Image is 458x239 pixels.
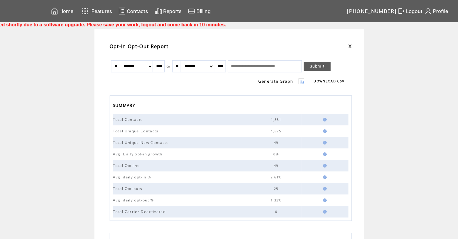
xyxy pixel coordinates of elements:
span: Reports [163,8,182,14]
img: features.svg [80,6,91,16]
span: 1.33% [271,198,283,202]
span: Avg. daily opt-out % [113,198,156,203]
img: contacts.svg [118,7,126,15]
img: help.gif [321,187,327,191]
span: Total Opt-ins [113,163,141,168]
a: Logout [397,6,423,16]
span: [PHONE_NUMBER] [347,8,397,14]
img: help.gif [321,164,327,168]
span: 49 [274,164,280,168]
img: exit.svg [397,7,405,15]
span: Total Unique New Contacts [113,140,170,145]
span: Features [91,8,112,14]
a: Profile [423,6,449,16]
a: Contacts [117,6,149,16]
span: 0 [275,210,278,214]
img: creidtcard.svg [188,7,195,15]
span: Total Carrier Deactivated [113,209,167,214]
span: Total Unique Contacts [113,128,160,134]
span: 1,875 [271,129,283,133]
a: Features [79,5,113,17]
a: Submit [304,62,331,71]
img: help.gif [321,118,327,121]
img: help.gif [321,175,327,179]
img: profile.svg [424,7,432,15]
a: Generate Graph [258,78,293,84]
img: chart.svg [155,7,162,15]
img: help.gif [321,210,327,214]
span: 25 [274,187,280,191]
span: 2.61% [271,175,283,179]
span: 0% [273,152,280,156]
span: 49 [274,141,280,145]
img: home.svg [51,7,58,15]
span: Avg. Daily opt-in growth [113,151,164,157]
span: Contacts [127,8,148,14]
span: Total Opt-outs [113,186,144,191]
span: Total Contacts [113,117,144,122]
a: Billing [187,6,212,16]
span: SUMMARY [113,101,137,111]
img: help.gif [321,129,327,133]
span: 1,881 [271,118,283,122]
span: Avg. daily opt-in % [113,174,153,180]
a: Home [50,6,74,16]
img: help.gif [321,141,327,144]
span: Opt-In Opt-Out Report [110,43,169,50]
img: help.gif [321,198,327,202]
a: Reports [154,6,183,16]
span: Profile [433,8,448,14]
img: help.gif [321,152,327,156]
span: Logout [406,8,423,14]
a: DOWNLOAD CSV [314,79,344,83]
span: Home [59,8,73,14]
span: to [166,64,170,68]
span: Billing [196,8,211,14]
